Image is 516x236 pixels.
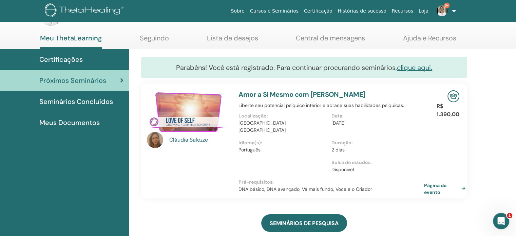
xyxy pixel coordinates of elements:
[261,214,347,232] a: SEMINÁRIOS DE PESQUISA
[301,5,335,17] a: Certificação
[45,3,126,19] img: logo.png
[40,34,102,42] font: Meu ThetaLearning
[39,118,100,127] font: Meus Documentos
[261,140,262,146] font: :
[238,147,261,153] font: Português
[169,136,188,143] font: Cláudia
[207,34,258,47] a: Lista de desejos
[207,34,258,42] font: Lista de desejos
[437,103,459,118] font: R$ 1.390,00
[331,159,370,165] font: Bolsa de estudos
[331,120,345,126] font: [DATE]
[147,90,230,134] img: Amor a si mesmo
[267,113,268,119] font: :
[238,90,365,99] a: Amor a Si Mesmo com [PERSON_NAME]
[238,186,372,192] font: DNA básico, DNA avançado, Vá mais fundo, Você e o Criador
[370,159,372,165] font: :
[39,97,113,106] font: Seminários Concluídos
[40,34,102,49] a: Meu ThetaLearning
[190,136,208,143] font: Salezze
[39,76,106,85] font: Próximos Seminários
[140,34,169,47] a: Seguindo
[419,8,428,14] font: Loja
[424,182,447,195] font: Página do evento
[247,5,301,17] a: Cursos e Seminários
[335,5,389,17] a: Histórias de sucesso
[447,90,459,102] img: Seminário Presencial
[296,34,365,47] a: Central de mensagens
[493,213,509,229] iframe: Chat ao vivo do Intercom
[231,8,244,14] font: Sobre
[351,140,353,146] font: :
[392,8,413,14] font: Recursos
[445,3,449,7] font: 9+
[342,113,344,119] font: :
[250,8,299,14] font: Cursos e Seminários
[389,5,416,17] a: Recursos
[169,136,232,144] a: Cláudia Salezze
[508,213,511,218] font: 1
[39,55,83,64] font: Certificações
[338,8,386,14] font: Histórias de sucesso
[304,8,332,14] font: Certificação
[403,34,456,42] font: Ajuda e Recursos
[238,102,404,108] font: Liberte seu potencial psíquico interior e abrace suas habilidades psíquicas.
[296,34,365,42] font: Central de mensagens
[270,220,339,227] font: SEMINÁRIOS DE PESQUISA
[238,179,272,185] font: Pré-requisitos
[424,182,468,195] a: Página do evento
[147,132,163,148] img: default.jpg
[238,113,267,119] font: Localização
[238,140,261,146] font: Idioma(s)
[331,113,342,119] font: Data
[176,63,397,72] font: Parabéns! Você está registrado. Para continuar procurando seminários,
[228,5,247,17] a: Sobre
[416,5,431,17] a: Loja
[397,63,432,72] a: clique aqui.
[331,147,345,153] font: 2 dias
[331,140,351,146] font: Duração
[403,34,456,47] a: Ajuda e Recursos
[238,120,287,133] font: [GEOGRAPHIC_DATA], [GEOGRAPHIC_DATA]
[140,34,169,42] font: Seguindo
[331,166,354,173] font: Disponível
[437,5,447,16] img: default.jpg
[272,179,274,185] font: :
